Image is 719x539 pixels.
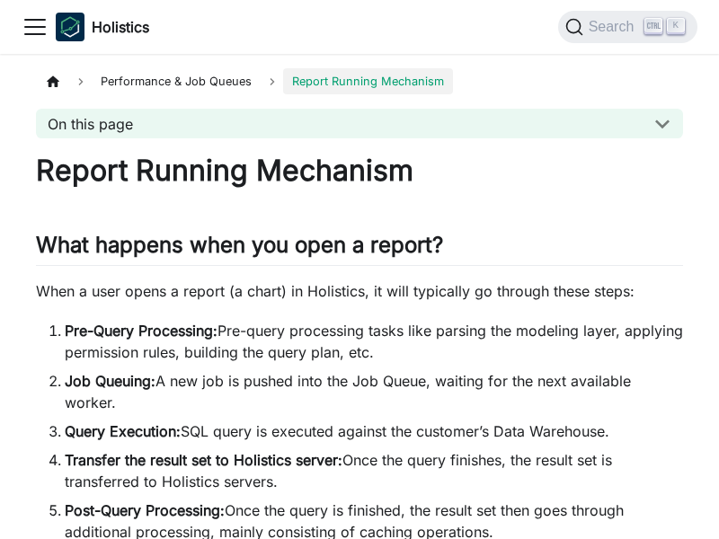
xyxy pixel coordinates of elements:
h2: What happens when you open a report? [36,232,683,266]
li: A new job is pushed into the Job Queue, waiting for the next available worker. [65,370,683,413]
strong: Transfer the result set to Holistics server: [65,451,342,469]
a: Home page [36,68,70,94]
span: Search [583,19,645,35]
b: Holistics [92,16,149,38]
li: Once the query finishes, the result set is transferred to Holistics servers. [65,449,683,492]
span: Report Running Mechanism [283,68,453,94]
p: When a user opens a report (a chart) in Holistics, it will typically go through these steps: [36,280,683,302]
li: SQL query is executed against the customer’s Data Warehouse. [65,420,683,442]
span: Performance & Job Queues [92,68,261,94]
strong: Post-Query Processing: [65,501,225,519]
strong: Pre-Query Processing: [65,322,217,340]
h1: Report Running Mechanism [36,153,683,189]
img: Holistics [56,13,84,41]
nav: Breadcrumbs [36,68,683,94]
strong: Query Execution: [65,422,181,440]
strong: Job Queuing: [65,372,155,390]
li: Pre-query processing tasks like parsing the modeling layer, applying permission rules, building t... [65,320,683,363]
kbd: K [667,18,685,34]
button: On this page [36,109,683,138]
a: HolisticsHolistics [56,13,149,41]
button: Toggle navigation bar [22,13,49,40]
button: Search (Ctrl+K) [558,11,697,43]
